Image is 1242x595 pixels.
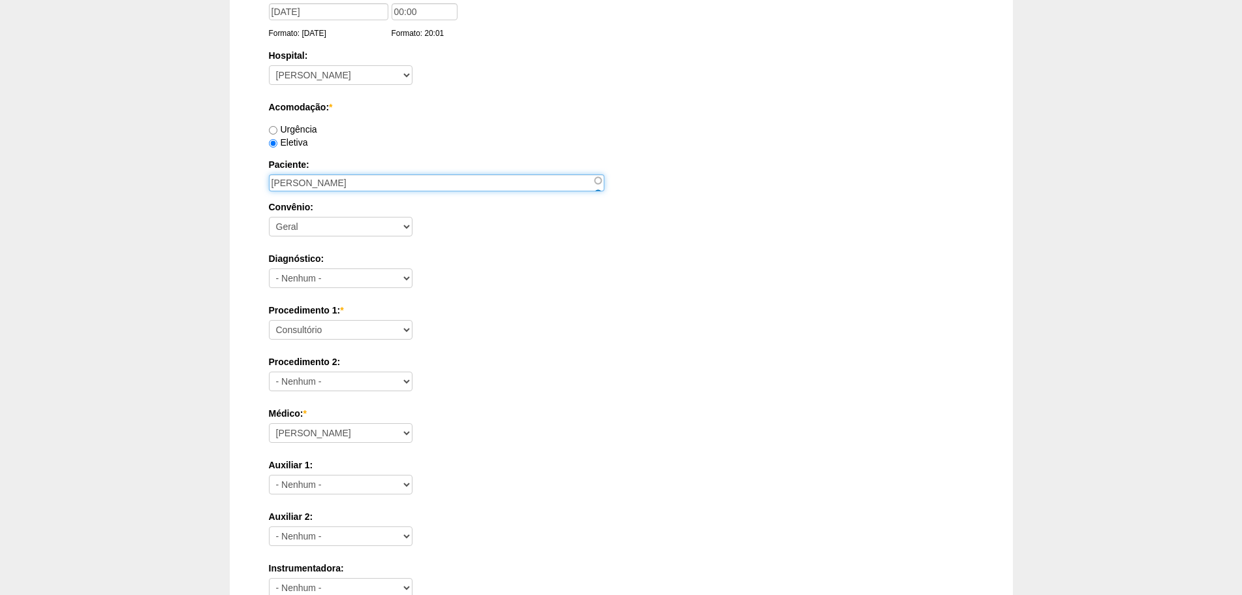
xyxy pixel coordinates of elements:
[269,355,974,368] label: Procedimento 2:
[269,252,974,265] label: Diagnóstico:
[269,139,277,148] input: Eletiva
[269,562,974,575] label: Instrumentadora:
[269,458,974,472] label: Auxiliar 1:
[269,137,308,148] label: Eletiva
[269,407,974,420] label: Médico:
[303,408,306,419] span: Este campo é obrigatório.
[269,201,974,214] label: Convênio:
[329,102,332,112] span: Este campo é obrigatório.
[340,305,343,315] span: Este campo é obrigatório.
[269,49,974,62] label: Hospital:
[269,101,974,114] label: Acomodação:
[392,27,461,40] div: Formato: 20:01
[269,158,974,171] label: Paciente:
[269,510,974,523] label: Auxiliar 2:
[269,304,974,317] label: Procedimento 1:
[269,27,392,40] div: Formato: [DATE]
[269,126,277,135] input: Urgência
[269,124,317,135] label: Urgência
